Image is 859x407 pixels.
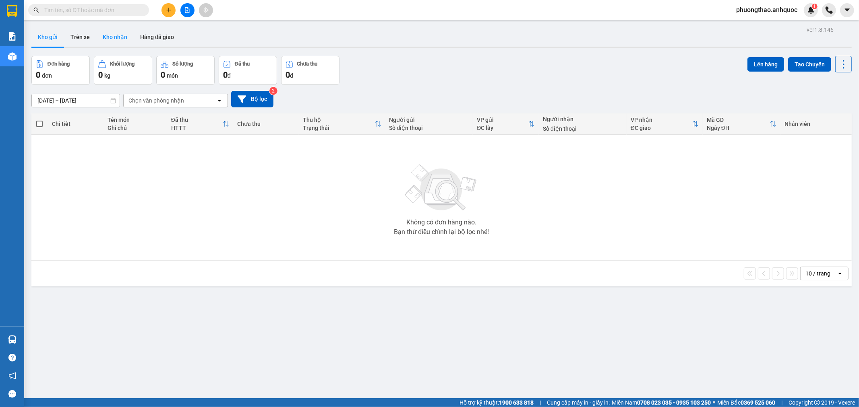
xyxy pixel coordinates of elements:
span: 0 [98,70,103,80]
button: plus [161,3,176,17]
div: Ghi chú [108,125,163,131]
div: Đơn hàng [48,61,70,67]
strong: 1900 633 818 [499,399,534,406]
button: file-add [180,3,195,17]
div: Số điện thoại [389,125,469,131]
span: Miền Bắc [717,398,775,407]
img: solution-icon [8,32,17,41]
button: caret-down [840,3,854,17]
div: Thu hộ [303,117,375,123]
button: Đã thu0đ [219,56,277,85]
div: Tên món [108,117,163,123]
span: | [540,398,541,407]
th: Toggle SortBy [703,113,780,135]
sup: 1 [812,4,818,9]
button: Bộ lọc [231,91,273,107]
span: đ [228,72,231,79]
span: caret-down [844,6,851,14]
div: Chi tiết [52,121,100,127]
div: Nhân viên [784,121,847,127]
span: phuongthao.anhquoc [730,5,804,15]
span: question-circle [8,354,16,362]
sup: 2 [269,87,277,95]
span: món [167,72,178,79]
div: Chưa thu [297,61,318,67]
input: Select a date range. [32,94,120,107]
span: search [33,7,39,13]
span: plus [166,7,172,13]
div: Số lượng [172,61,193,67]
span: ⚪️ [713,401,715,404]
div: Bạn thử điều chỉnh lại bộ lọc nhé! [394,229,489,235]
button: Tạo Chuyến [788,57,831,72]
div: Không có đơn hàng nào. [406,219,476,226]
svg: open [216,97,223,104]
div: Chưa thu [237,121,295,127]
img: logo-vxr [7,5,17,17]
div: ĐC lấy [477,125,528,131]
div: HTTT [171,125,223,131]
strong: 0369 525 060 [741,399,775,406]
button: aim [199,3,213,17]
span: 0 [36,70,40,80]
img: warehouse-icon [8,335,17,344]
img: icon-new-feature [807,6,815,14]
span: notification [8,372,16,380]
div: Người gửi [389,117,469,123]
div: VP nhận [631,117,692,123]
button: Kho gửi [31,27,64,47]
th: Toggle SortBy [627,113,703,135]
span: 1 [813,4,816,9]
span: 0 [223,70,228,80]
span: file-add [184,7,190,13]
div: 10 / trang [805,269,830,277]
span: Cung cấp máy in - giấy in: [547,398,610,407]
img: warehouse-icon [8,52,17,61]
div: VP gửi [477,117,528,123]
span: Hỗ trợ kỹ thuật: [460,398,534,407]
button: Chưa thu0đ [281,56,339,85]
button: Kho nhận [96,27,134,47]
div: Khối lượng [110,61,135,67]
th: Toggle SortBy [299,113,385,135]
div: Đã thu [171,117,223,123]
span: kg [104,72,110,79]
button: Số lượng0món [156,56,215,85]
div: Chọn văn phòng nhận [128,97,184,105]
th: Toggle SortBy [167,113,233,135]
div: Người nhận [543,116,623,122]
img: phone-icon [826,6,833,14]
strong: 0708 023 035 - 0935 103 250 [637,399,711,406]
button: Đơn hàng0đơn [31,56,90,85]
div: Ngày ĐH [707,125,770,131]
div: Đã thu [235,61,250,67]
span: đơn [42,72,52,79]
span: copyright [814,400,820,405]
div: ver 1.8.146 [807,25,834,34]
div: Trạng thái [303,125,375,131]
button: Khối lượng0kg [94,56,152,85]
span: aim [203,7,209,13]
svg: open [837,270,843,277]
span: message [8,390,16,398]
span: 0 [286,70,290,80]
button: Hàng đã giao [134,27,180,47]
div: Số điện thoại [543,125,623,132]
span: đ [290,72,293,79]
input: Tìm tên, số ĐT hoặc mã đơn [44,6,139,14]
div: ĐC giao [631,125,692,131]
div: Mã GD [707,117,770,123]
span: Miền Nam [612,398,711,407]
th: Toggle SortBy [473,113,539,135]
span: | [781,398,782,407]
span: 0 [161,70,165,80]
button: Trên xe [64,27,96,47]
button: Lên hàng [747,57,784,72]
img: svg+xml;base64,PHN2ZyBjbGFzcz0ibGlzdC1wbHVnX19zdmciIHhtbG5zPSJodHRwOi8vd3d3LnczLm9yZy8yMDAwL3N2Zy... [401,160,482,216]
